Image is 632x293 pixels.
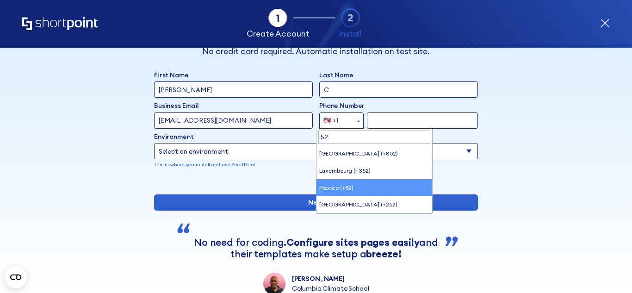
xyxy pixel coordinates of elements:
[316,145,432,162] li: [GEOGRAPHIC_DATA] (+852)
[318,131,430,143] input: Search
[5,266,27,288] button: Open CMP widget
[316,162,432,180] li: Luxembourg (+352)
[316,196,432,213] li: [GEOGRAPHIC_DATA] (+252)
[316,179,432,196] li: Mexico (+52)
